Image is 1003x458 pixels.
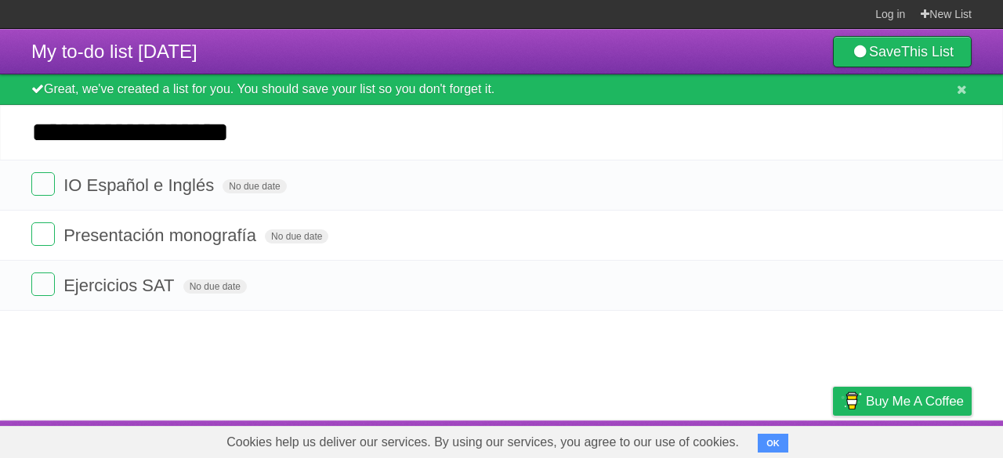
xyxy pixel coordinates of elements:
b: This List [901,44,954,60]
a: Buy me a coffee [833,387,972,416]
img: Buy me a coffee [841,388,862,414]
span: Cookies help us deliver our services. By using our services, you agree to our use of cookies. [211,427,755,458]
span: IO Español e Inglés [63,175,218,195]
label: Done [31,222,55,246]
a: Privacy [813,424,853,454]
span: Presentación monografía [63,225,260,245]
label: Done [31,172,55,196]
label: Done [31,272,55,296]
span: No due date [265,229,328,243]
a: SaveThis List [833,36,972,67]
span: Buy me a coffee [866,388,964,415]
button: OK [758,434,788,453]
span: No due date [183,279,247,294]
a: Developers [676,424,740,454]
span: My to-do list [DATE] [31,41,197,62]
a: About [625,424,657,454]
span: No due date [223,179,286,193]
span: Ejercicios SAT [63,276,178,295]
a: Terms [759,424,794,454]
a: Suggest a feature [873,424,972,454]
